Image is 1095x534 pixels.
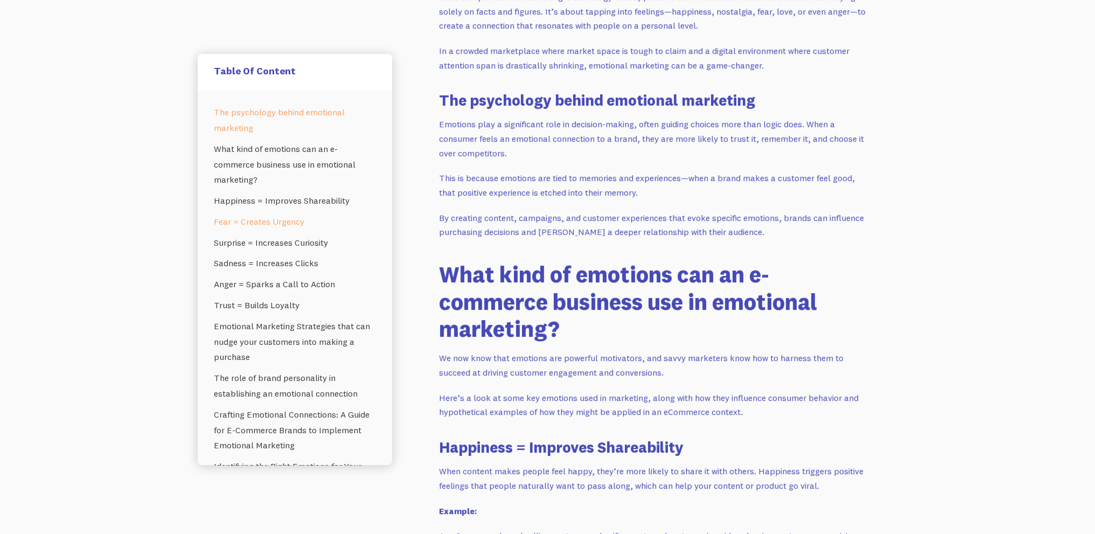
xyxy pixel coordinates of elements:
[214,316,376,367] a: Emotional Marketing Strategies that can nudge your customers into making a purchase
[439,89,870,110] h3: The psychology behind emotional marketing
[439,211,870,239] p: By creating content, campaigns, and customer experiences that evoke specific emotions, brands can...
[439,391,870,419] p: Here’s a look at some key emotions used in marketing, along with how they influence consumer beha...
[439,44,870,72] p: In a crowded marketplace where market space is tough to claim and a digital environment where cus...
[214,456,376,493] a: Identifying the Right Emotions for Your Brand
[214,102,376,138] a: The psychology behind emotional marketing
[439,504,870,518] p: ‍
[214,368,376,405] a: The role of brand personality in establishing an emotional connection
[214,190,376,211] a: Happiness = Improves Shareability
[214,404,376,456] a: Crafting Emotional Connections: A Guide for E-Commerce Brands to Implement Emotional Marketing
[439,351,870,379] p: We now know that emotions are powerful motivators, and savvy marketers know how to harness them t...
[439,505,477,516] strong: Example:
[439,261,870,342] h2: What kind of emotions can an e-commerce business use in emotional marketing?
[214,65,376,77] h5: Table Of Content
[214,211,376,232] a: Fear = Creates Urgency
[214,253,376,274] a: Sadness = Increases Clicks
[439,171,870,199] p: This is because emotions are tied to memories and experiences—when a brand makes a customer feel ...
[214,232,376,253] a: Surprise = Increases Curiosity
[439,464,870,493] p: When content makes people feel happy, they’re more likely to share it with others. Happiness trig...
[439,117,870,160] p: Emotions play a significant role in decision-making, often guiding choices more than logic does. ...
[214,295,376,316] a: Trust = Builds Loyalty
[214,138,376,190] a: What kind of emotions can an e-commerce business use in emotional marketing?
[214,274,376,295] a: Anger = Sparks a Call to Action
[439,436,870,457] h3: Happiness = Improves Shareability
